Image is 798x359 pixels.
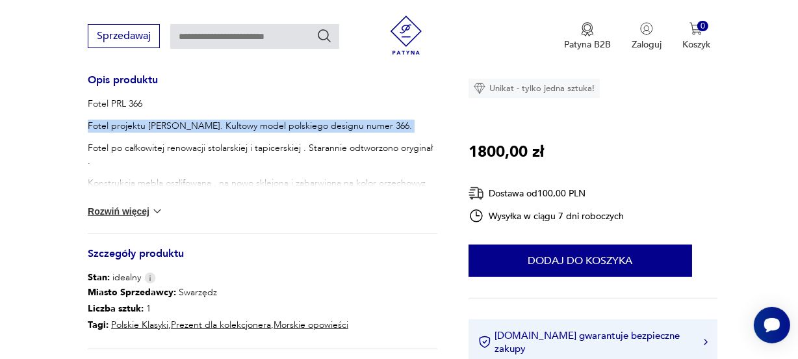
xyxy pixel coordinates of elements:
a: Morskie opowieści [274,319,348,331]
b: Stan: [88,271,110,284]
button: [DOMAIN_NAME] gwarantuje bezpieczne zakupy [478,329,708,355]
button: Rozwiń więcej [88,205,163,218]
button: Zaloguj [632,22,662,51]
img: chevron down [151,205,164,218]
b: Miasto Sprzedawcy : [88,286,176,299]
div: Dostawa od 100,00 PLN [469,185,624,202]
b: Tagi: [88,319,109,331]
img: Patyna - sklep z meblami i dekoracjami vintage [387,16,426,55]
p: 1800,00 zł [469,140,544,165]
button: Sprzedawaj [88,24,160,48]
p: 1 [88,300,348,317]
iframe: Smartsupp widget button [754,307,790,343]
button: Szukaj [316,28,332,44]
p: Fotel po całkowitej renowacji stolarskiej i tapicerskiej . Starannie odtworzono oryginał . [88,142,437,168]
p: Konstrukcja mebla oszlifowana , na nowo sklejona i zabarwiona na kolor orzechowyz lekkim jedwabis... [88,177,437,216]
span: idealny [88,271,141,284]
img: Ikona strzałki w prawo [704,339,708,345]
b: Liczba sztuk: [88,302,144,315]
p: Fotel projektu [PERSON_NAME]. Kultowy model polskiego designu numer 366. [88,120,437,133]
button: Patyna B2B [564,22,611,51]
div: 0 [697,21,708,32]
img: Ikona diamentu [474,83,485,94]
img: Ikonka użytkownika [640,22,653,35]
p: Patyna B2B [564,38,611,51]
a: Prezent dla kolekcjonera [171,319,271,331]
img: Ikona certyfikatu [478,336,491,349]
a: Polskie Klasyki [111,319,168,331]
h3: Szczegóły produktu [88,250,437,271]
p: Zaloguj [632,38,662,51]
p: Swarzędz [88,284,348,300]
img: Ikona dostawy [469,185,484,202]
div: Unikat - tylko jedna sztuka! [469,79,600,98]
a: Sprzedawaj [88,33,160,42]
img: Ikona koszyka [689,22,702,35]
h3: Opis produktu [88,76,437,98]
a: Ikona medaluPatyna B2B [564,22,611,51]
div: Wysyłka w ciągu 7 dni roboczych [469,208,624,224]
button: Dodaj do koszyka [469,245,692,277]
img: Info icon [144,273,156,284]
p: Fotel PRL 366 [88,98,437,111]
img: Ikona medalu [581,22,594,36]
button: 0Koszyk [682,22,710,51]
p: Koszyk [682,38,710,51]
p: , , [88,317,348,333]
